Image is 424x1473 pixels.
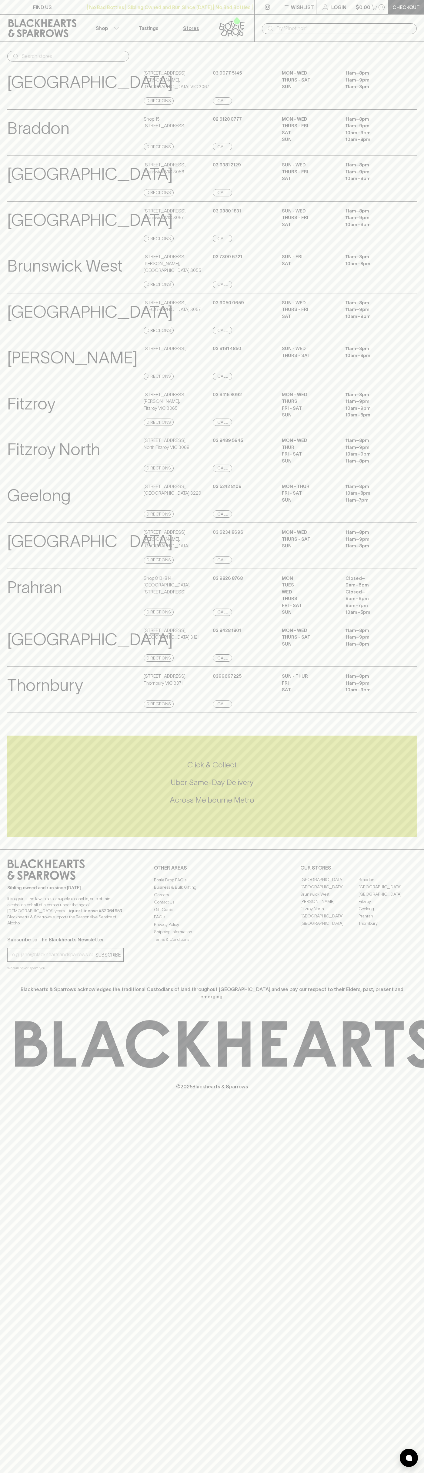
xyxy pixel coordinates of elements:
[213,373,232,380] a: Call
[380,5,383,9] p: 0
[282,175,336,182] p: SAT
[346,497,400,504] p: 11am – 7pm
[282,136,336,143] p: SUN
[154,928,270,936] a: Shipping Information
[213,391,242,398] p: 03 9415 8092
[300,876,359,883] a: [GEOGRAPHIC_DATA]
[346,589,400,596] p: Closed –
[95,951,121,958] p: SUBSCRIBE
[282,345,336,352] p: SUN - WED
[346,582,400,589] p: 9am – 6pm
[346,405,400,412] p: 10am – 9pm
[144,510,174,518] a: Directions
[282,122,336,129] p: THURS - FRI
[282,595,336,602] p: THURS
[300,898,359,905] a: [PERSON_NAME]
[213,483,242,490] p: 03 5242 8109
[7,736,417,837] div: Call to action block
[96,25,108,32] p: Shop
[346,122,400,129] p: 11am – 9pm
[346,609,400,616] p: 10am – 5pm
[300,920,359,927] a: [GEOGRAPHIC_DATA]
[7,116,69,141] p: Braddon
[213,208,241,215] p: 03 9380 1831
[282,602,336,609] p: FRI - SAT
[282,221,336,228] p: SAT
[144,627,199,641] p: [STREET_ADDRESS] , [GEOGRAPHIC_DATA] 3121
[346,627,400,634] p: 11am – 8pm
[282,129,336,136] p: SAT
[282,313,336,320] p: SAT
[359,898,417,905] a: Fitzroy
[154,899,270,906] a: Contact Us
[213,673,242,680] p: 0399697225
[66,908,122,913] strong: Liquor License #32064953
[346,345,400,352] p: 11am – 8pm
[144,299,201,313] p: [STREET_ADDRESS] , [GEOGRAPHIC_DATA] 3057
[213,299,244,306] p: 03 9050 0659
[359,913,417,920] a: Prahran
[346,214,400,221] p: 11am – 9pm
[282,405,336,412] p: FRI - SAT
[282,543,336,549] p: SUN
[282,641,336,648] p: SUN
[144,253,211,274] p: [STREET_ADDRESS][PERSON_NAME] , [GEOGRAPHIC_DATA] 3055
[300,864,417,871] p: OUR STORES
[213,327,232,334] a: Call
[282,634,336,641] p: THURS - SAT
[346,673,400,680] p: 11am – 8pm
[144,97,174,105] a: Directions
[144,327,174,334] a: Directions
[282,253,336,260] p: SUN - FRI
[7,391,55,416] p: Fitzroy
[282,306,336,313] p: THURS - FRI
[406,1455,412,1461] img: bubble-icon
[154,936,270,943] a: Terms & Conditions
[291,4,314,11] p: Wishlist
[144,70,211,90] p: [STREET_ADDRESS][PERSON_NAME] , [GEOGRAPHIC_DATA] VIC 3067
[359,905,417,913] a: Geelong
[300,891,359,898] a: Brunswick West
[359,876,417,883] a: Braddon
[282,260,336,267] p: SAT
[7,896,124,926] p: It is against the law to sell or supply alcohol to, or to obtain alcohol on behalf of a person un...
[300,883,359,891] a: [GEOGRAPHIC_DATA]
[154,884,270,891] a: Business & Bulk Gifting
[144,208,186,221] p: [STREET_ADDRESS] , Brunswick VIC 3057
[213,162,241,169] p: 03 9381 2129
[346,543,400,549] p: 11am – 8pm
[282,529,336,536] p: MON - WED
[346,129,400,136] p: 10am – 9pm
[213,419,232,426] a: Call
[213,700,232,708] a: Call
[282,169,336,175] p: THURS - FRI
[33,4,52,11] p: FIND US
[213,575,243,582] p: 03 9826 8768
[213,510,232,518] a: Call
[282,299,336,306] p: SUN - WED
[346,529,400,536] p: 11am – 8pm
[282,444,336,451] p: THUR
[144,281,174,288] a: Directions
[346,398,400,405] p: 11am – 9pm
[213,235,232,242] a: Call
[359,920,417,927] a: Thornbury
[282,627,336,634] p: MON - WED
[282,116,336,123] p: MON - WED
[7,575,62,600] p: Prahran
[144,654,174,662] a: Directions
[346,641,400,648] p: 11am – 8pm
[213,529,243,536] p: 03 6234 8696
[213,97,232,105] a: Call
[7,483,71,508] p: Geelong
[144,391,211,412] p: [STREET_ADDRESS][PERSON_NAME] , Fitzroy VIC 3065
[154,876,270,883] a: Bottle Drop FAQ's
[144,116,185,129] p: Shop 15 , [STREET_ADDRESS]
[282,609,336,616] p: SUN
[282,412,336,419] p: SUN
[144,419,174,426] a: Directions
[144,700,174,708] a: Directions
[282,673,336,680] p: Sun - Thur
[7,253,123,279] p: Brunswick West
[7,885,124,891] p: Sibling owned and run since [DATE]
